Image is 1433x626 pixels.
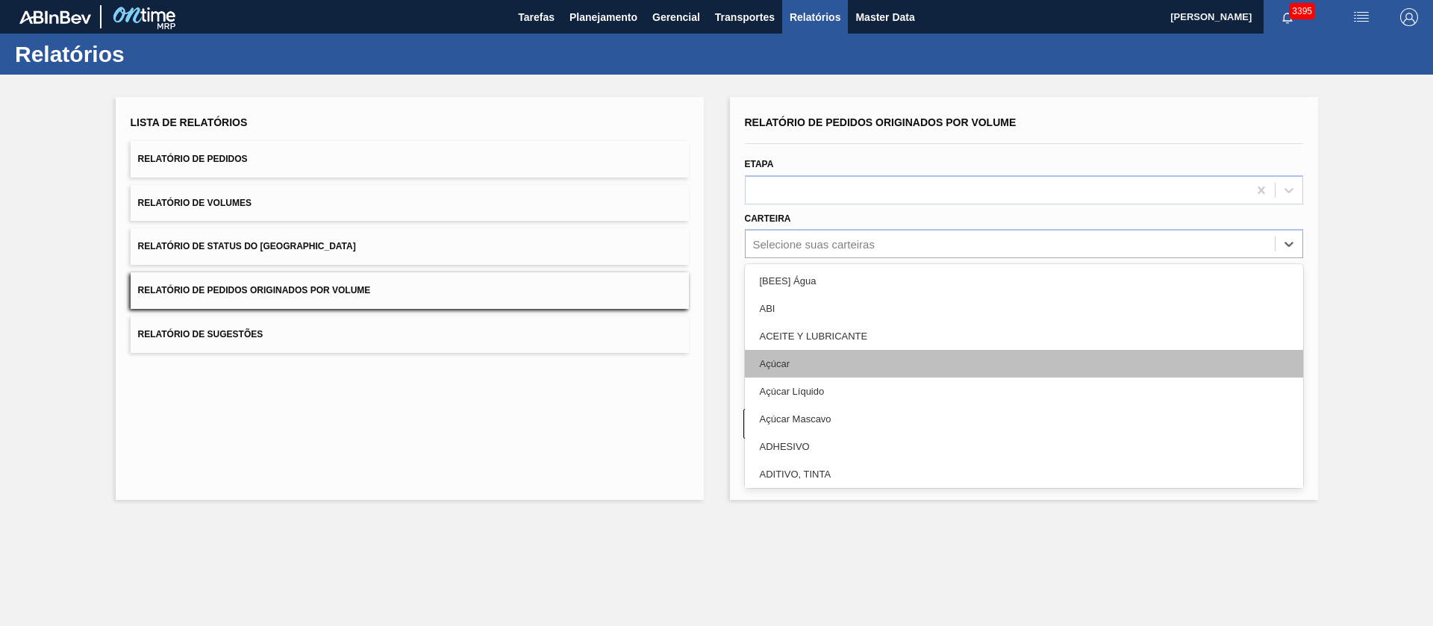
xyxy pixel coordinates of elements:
button: Notificações [1264,7,1311,28]
span: Transportes [715,8,775,26]
span: Relatório de Volumes [138,198,252,208]
div: Açúcar Líquido [745,378,1303,405]
img: userActions [1352,8,1370,26]
span: Relatório de Pedidos [138,154,248,164]
button: Relatório de Status do [GEOGRAPHIC_DATA] [131,228,689,265]
div: [BEES] Água [745,267,1303,295]
span: Lista de Relatórios [131,116,248,128]
button: Limpar [743,409,1017,439]
span: Tarefas [518,8,555,26]
div: ACEITE Y LUBRICANTE [745,322,1303,350]
span: Relatórios [790,8,840,26]
button: Relatório de Pedidos [131,141,689,178]
span: Relatório de Sugestões [138,329,263,339]
div: Açúcar Mascavo [745,405,1303,433]
span: Relatório de Pedidos Originados por Volume [745,116,1017,128]
span: Gerencial [652,8,700,26]
label: Carteira [745,213,791,224]
img: TNhmsLtSVTkK8tSr43FrP2fwEKptu5GPRR3wAAAABJRU5ErkJggg== [19,10,91,24]
div: ABI [745,295,1303,322]
span: Planejamento [569,8,637,26]
h1: Relatórios [15,46,280,63]
span: Relatório de Pedidos Originados por Volume [138,285,371,295]
label: Etapa [745,159,774,169]
button: Relatório de Pedidos Originados por Volume [131,272,689,309]
span: Master Data [855,8,914,26]
div: Selecione suas carteiras [753,238,875,251]
div: Açúcar [745,350,1303,378]
img: Logout [1400,8,1418,26]
div: ADHESIVO [745,433,1303,460]
button: Relatório de Sugestões [131,316,689,353]
span: 3395 [1289,3,1315,19]
button: Relatório de Volumes [131,185,689,222]
span: Relatório de Status do [GEOGRAPHIC_DATA] [138,241,356,251]
div: ADITIVO, TINTA [745,460,1303,488]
